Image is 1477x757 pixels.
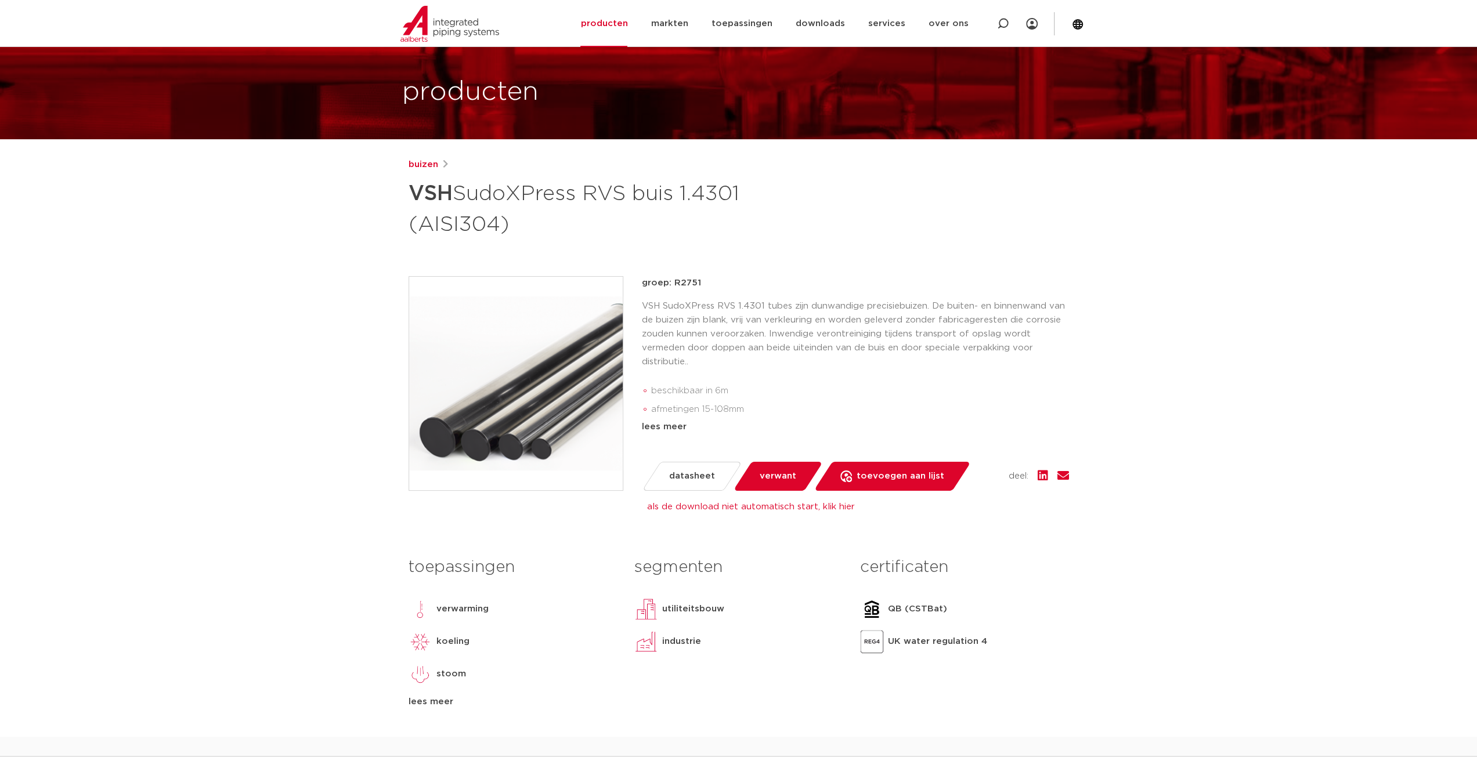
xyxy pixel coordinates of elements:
strong: VSH [409,183,453,204]
h1: producten [402,74,539,111]
h3: segmenten [634,556,843,579]
p: koeling [436,635,470,649]
p: verwarming [436,602,489,616]
img: verwarming [409,597,432,621]
a: als de download niet automatisch start, klik hier [647,502,854,511]
img: industrie [634,630,658,653]
div: lees meer [409,695,617,709]
h3: certificaten [860,556,1068,579]
p: VSH SudoXPress RVS 1.4301 tubes zijn dunwandige precisiebuizen. De buiten- en binnenwand van de b... [642,299,1069,369]
li: afmetingen 15-108mm [651,400,1069,419]
span: verwant [760,467,796,486]
img: UK water regulation 4 [860,630,883,653]
span: datasheet [669,467,715,486]
img: QB (CSTBat) [860,597,883,621]
a: verwant [732,462,822,491]
p: groep: R2751 [642,276,1069,290]
a: buizen [409,158,438,172]
p: stoom [436,667,466,681]
p: UK water regulation 4 [888,635,987,649]
img: Product Image for VSH SudoXPress RVS buis 1.4301 (AISI304) [409,277,623,490]
span: toevoegen aan lijst [857,467,944,486]
img: stoom [409,662,432,686]
img: koeling [409,630,432,653]
h1: SudoXPress RVS buis 1.4301 (AISI304) [409,176,844,239]
h3: toepassingen [409,556,617,579]
div: lees meer [642,420,1069,434]
p: utiliteitsbouw [662,602,724,616]
span: deel: [1009,469,1028,483]
li: beschikbaar in 6m [651,382,1069,400]
img: utiliteitsbouw [634,597,658,621]
p: industrie [662,635,701,649]
p: QB (CSTBat) [888,602,947,616]
a: datasheet [641,462,742,491]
